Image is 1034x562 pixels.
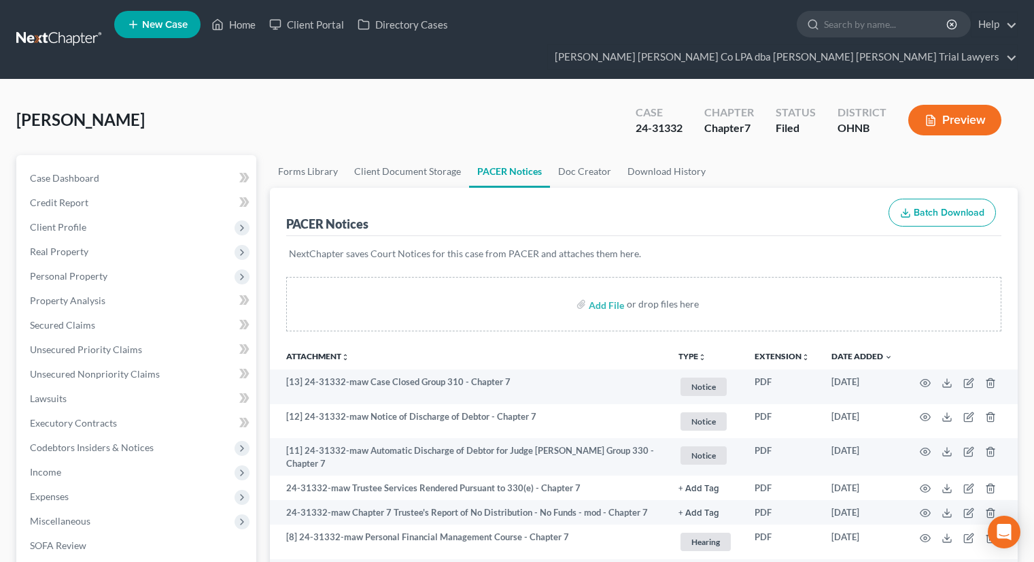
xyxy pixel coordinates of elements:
span: Codebtors Insiders & Notices [30,442,154,453]
td: [DATE] [821,500,903,525]
td: PDF [744,500,821,525]
a: Secured Claims [19,313,256,337]
td: [13] 24-31332-maw Case Closed Group 310 - Chapter 7 [270,369,668,404]
a: Lawsuits [19,386,256,411]
td: PDF [744,525,821,559]
a: Date Added expand_more [831,351,893,361]
a: Credit Report [19,191,256,215]
span: Lawsuits [30,393,67,404]
span: Real Property [30,246,88,257]
div: OHNB [838,120,886,136]
a: Attachmentunfold_more [286,351,349,361]
span: Miscellaneous [30,515,90,527]
td: [DATE] [821,438,903,476]
div: Case [636,105,683,120]
span: Income [30,466,61,478]
span: Unsecured Nonpriority Claims [30,368,160,380]
a: Unsecured Nonpriority Claims [19,362,256,386]
td: PDF [744,404,821,439]
a: Download History [619,155,714,188]
div: Status [776,105,816,120]
td: PDF [744,438,821,476]
div: or drop files here [627,297,699,311]
span: Notice [680,412,727,431]
a: + Add Tag [678,482,733,495]
div: 24-31332 [636,120,683,136]
td: [DATE] [821,525,903,559]
span: Secured Claims [30,319,95,331]
a: Notice [678,376,733,398]
span: Property Analysis [30,295,105,306]
a: Home [205,12,262,37]
a: Doc Creator [550,155,619,188]
a: SOFA Review [19,533,256,558]
a: Help [971,12,1017,37]
button: Preview [908,105,1001,135]
a: Notice [678,410,733,433]
span: 7 [744,121,751,134]
button: Batch Download [889,199,996,227]
a: + Add Tag [678,506,733,519]
td: [DATE] [821,476,903,500]
span: Notice [680,446,727,465]
span: Hearing [680,533,731,551]
i: unfold_more [802,353,810,361]
a: Unsecured Priority Claims [19,337,256,362]
span: Client Profile [30,221,86,233]
div: PACER Notices [286,216,368,232]
button: TYPEunfold_more [678,352,706,361]
span: Credit Report [30,197,88,208]
a: Notice [678,444,733,467]
a: [PERSON_NAME] [PERSON_NAME] Co LPA dba [PERSON_NAME] [PERSON_NAME] Trial Lawyers [548,45,1017,69]
td: [DATE] [821,369,903,404]
i: unfold_more [698,353,706,361]
button: + Add Tag [678,484,719,493]
span: Notice [680,378,727,396]
span: Personal Property [30,270,107,282]
i: expand_more [884,353,893,361]
a: Client Portal [262,12,351,37]
p: NextChapter saves Court Notices for this case from PACER and attaches them here. [289,247,999,261]
button: + Add Tag [678,509,719,518]
a: PACER Notices [469,155,550,188]
i: unfold_more [341,353,349,361]
a: Client Document Storage [346,155,469,188]
span: SOFA Review [30,540,86,551]
td: PDF [744,476,821,500]
span: New Case [142,20,188,30]
div: Chapter [704,105,754,120]
td: [DATE] [821,404,903,439]
a: Executory Contracts [19,411,256,435]
span: Batch Download [914,207,984,218]
a: Case Dashboard [19,166,256,191]
div: Filed [776,120,816,136]
span: Unsecured Priority Claims [30,344,142,355]
a: Property Analysis [19,288,256,313]
div: Open Intercom Messenger [988,516,1020,548]
input: Search by name... [824,12,948,37]
a: Directory Cases [351,12,455,37]
div: District [838,105,886,120]
a: Extensionunfold_more [755,351,810,361]
td: 24-31332-maw Chapter 7 Trustee's Report of No Distribution - No Funds - mod - Chapter 7 [270,500,668,525]
td: PDF [744,369,821,404]
td: [11] 24-31332-maw Automatic Discharge of Debtor for Judge [PERSON_NAME] Group 330 - Chapter 7 [270,438,668,476]
div: Chapter [704,120,754,136]
span: Executory Contracts [30,417,117,429]
span: Case Dashboard [30,172,99,184]
a: Forms Library [270,155,346,188]
td: [8] 24-31332-maw Personal Financial Management Course - Chapter 7 [270,525,668,559]
span: [PERSON_NAME] [16,110,145,129]
td: [12] 24-31332-maw Notice of Discharge of Debtor - Chapter 7 [270,404,668,439]
a: Hearing [678,531,733,553]
td: 24-31332-maw Trustee Services Rendered Pursuant to 330(e) - Chapter 7 [270,476,668,500]
span: Expenses [30,491,69,502]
